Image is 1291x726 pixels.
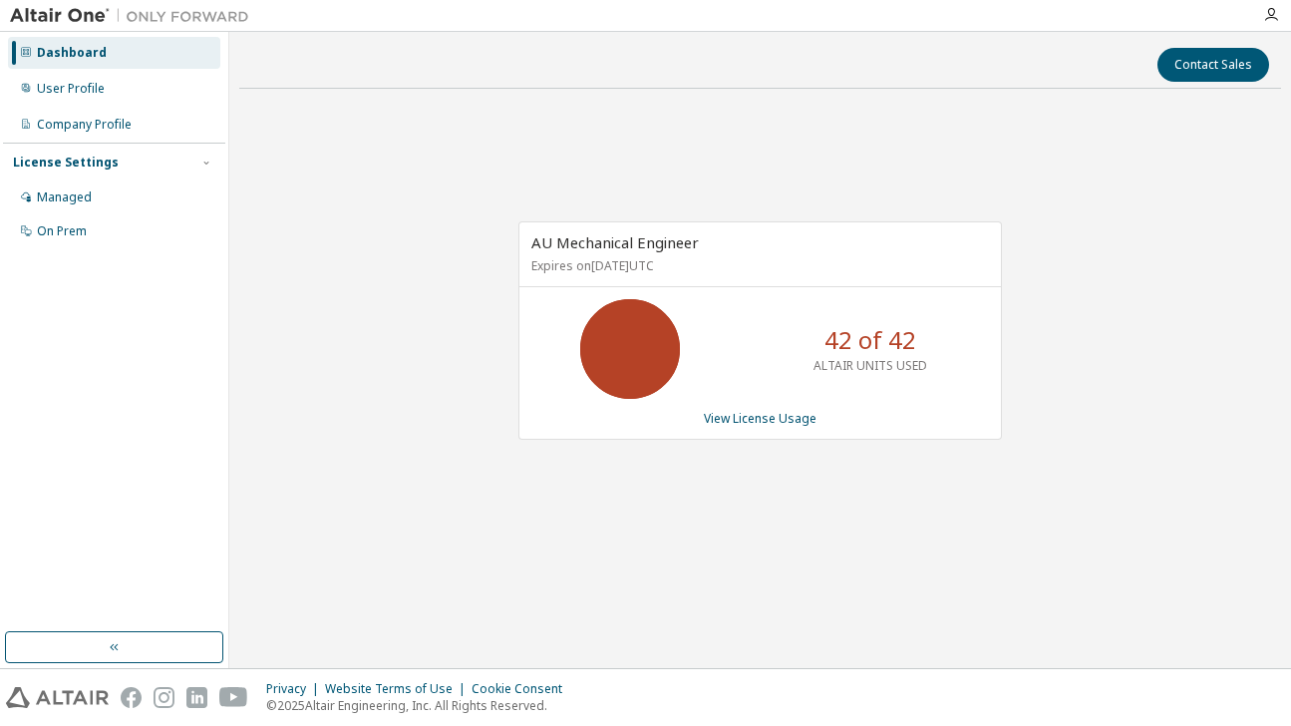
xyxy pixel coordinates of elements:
[6,687,109,708] img: altair_logo.svg
[37,45,107,61] div: Dashboard
[37,223,87,239] div: On Prem
[37,117,132,133] div: Company Profile
[325,681,472,697] div: Website Terms of Use
[813,357,927,374] p: ALTAIR UNITS USED
[266,697,574,714] p: © 2025 Altair Engineering, Inc. All Rights Reserved.
[37,81,105,97] div: User Profile
[154,687,174,708] img: instagram.svg
[1157,48,1269,82] button: Contact Sales
[704,410,816,427] a: View License Usage
[472,681,574,697] div: Cookie Consent
[37,189,92,205] div: Managed
[10,6,259,26] img: Altair One
[219,687,248,708] img: youtube.svg
[186,687,207,708] img: linkedin.svg
[531,257,984,274] p: Expires on [DATE] UTC
[121,687,142,708] img: facebook.svg
[824,323,916,357] p: 42 of 42
[531,232,699,252] span: AU Mechanical Engineer
[13,155,119,171] div: License Settings
[266,681,325,697] div: Privacy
